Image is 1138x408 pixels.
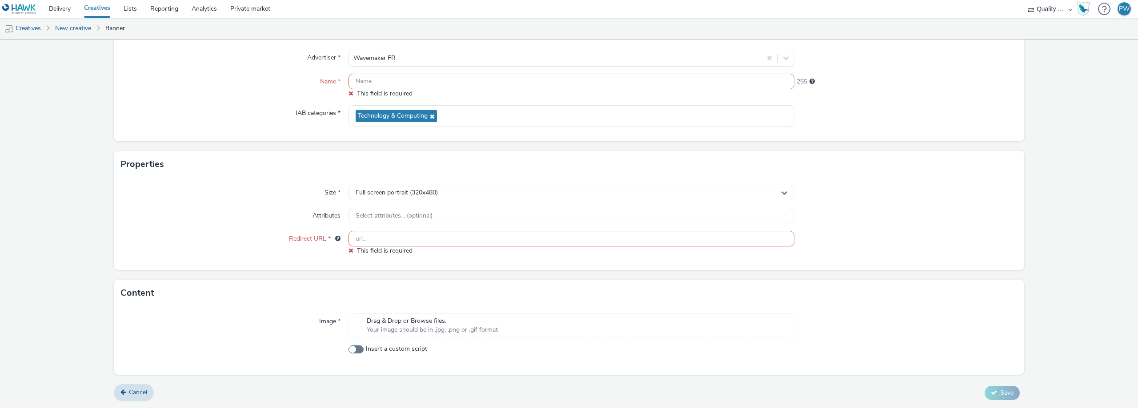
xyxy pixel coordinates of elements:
a: New creative [51,18,96,39]
a: Cancel [114,384,154,401]
span: Cancel [129,388,147,396]
span: Save [1000,388,1014,397]
div: Maximum 255 characters [809,77,815,86]
label: Name * [317,74,344,86]
a: Banner [101,18,129,39]
h3: Properties [120,158,164,171]
div: PW [1119,2,1130,16]
span: This field is required [357,246,413,255]
span: Drag & Drop or Browse files. [367,317,498,325]
img: mobile [4,24,13,33]
label: Redirect URL * [285,231,344,243]
label: Attributes [309,208,344,220]
label: Image * [316,313,344,326]
div: URL will be used as a validation URL with some SSPs and it will be the redirection URL of your cr... [331,234,341,243]
label: Advertiser * [304,50,344,62]
h3: Content [120,286,154,300]
span: Your image should be in .jpg, .png or .gif format [367,325,498,334]
a: Hawk Academy [1077,2,1094,16]
label: IAB categories * [292,105,344,118]
span: Insert a custom script [366,345,427,353]
input: url... [349,231,794,246]
img: undefined Logo [2,4,36,15]
span: Full screen portrait (320x480) [356,189,438,197]
button: Save [985,386,1020,400]
span: 255 [797,77,807,86]
span: Technology & Computing [358,112,428,120]
img: Hawk Academy [1077,2,1090,16]
span: This field is required [357,89,413,98]
label: Size * [321,185,344,197]
input: Name [349,74,794,89]
span: Select attributes... (optional) [356,212,433,220]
